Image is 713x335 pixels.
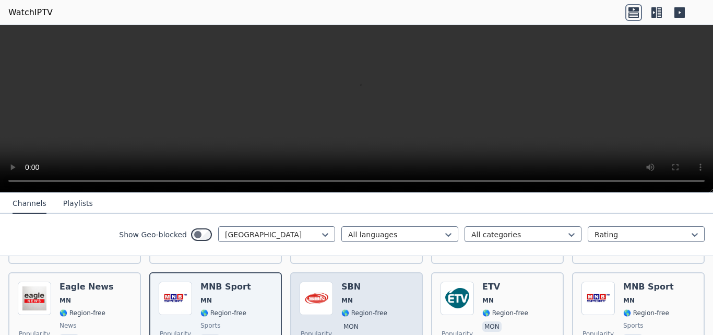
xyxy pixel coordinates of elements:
[60,321,76,330] span: news
[482,282,528,292] h6: ETV
[8,6,53,19] a: WatchIPTV
[623,282,674,292] h6: MNB Sport
[482,296,494,305] span: MN
[13,194,46,214] button: Channels
[60,282,114,292] h6: Eagle News
[482,321,502,332] p: mon
[63,194,93,214] button: Playlists
[159,282,192,315] img: MNB Sport
[200,282,251,292] h6: MNB Sport
[623,296,635,305] span: MN
[341,296,353,305] span: MN
[341,321,361,332] p: mon
[623,309,669,317] span: 🌎 Region-free
[200,296,212,305] span: MN
[482,309,528,317] span: 🌎 Region-free
[441,282,474,315] img: ETV
[341,309,387,317] span: 🌎 Region-free
[200,309,246,317] span: 🌎 Region-free
[119,229,187,240] label: Show Geo-blocked
[623,321,643,330] span: sports
[18,282,51,315] img: Eagle News
[300,282,333,315] img: SBN
[60,296,71,305] span: MN
[581,282,615,315] img: MNB Sport
[200,321,220,330] span: sports
[341,282,387,292] h6: SBN
[60,309,105,317] span: 🌎 Region-free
